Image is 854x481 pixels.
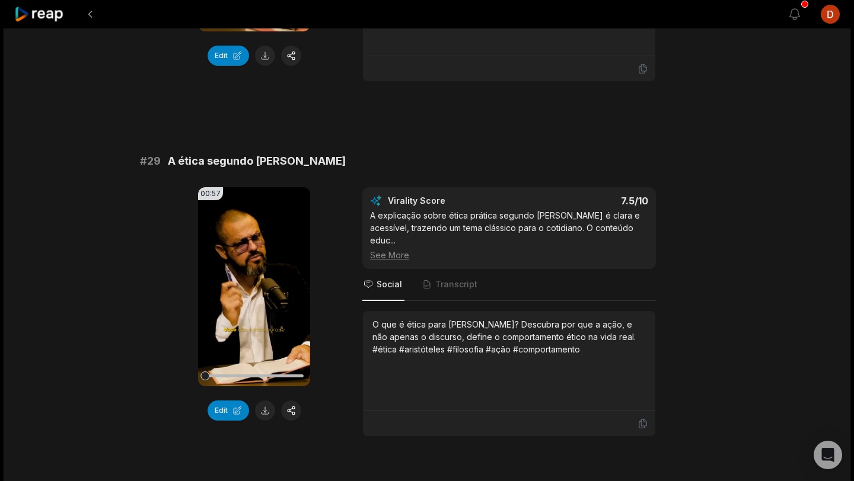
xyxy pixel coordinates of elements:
span: Social [377,278,402,290]
span: Transcript [435,278,477,290]
button: Edit [208,46,249,66]
video: Your browser does not support mp4 format. [198,187,310,386]
span: # 29 [140,153,161,169]
button: Edit [208,400,249,421]
nav: Tabs [362,269,656,301]
div: A explicação sobre ética prática segundo [PERSON_NAME] é clara e acessível, trazendo um tema clás... [370,209,648,261]
div: Virality Score [388,195,515,207]
div: See More [370,249,648,261]
span: A ética segundo [PERSON_NAME] [168,153,346,169]
div: 7.5 /10 [521,195,649,207]
div: O que é ética para [PERSON_NAME]? Descubra por que a ação, e não apenas o discurso, define o comp... [372,318,646,355]
div: Open Intercom Messenger [814,441,842,469]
